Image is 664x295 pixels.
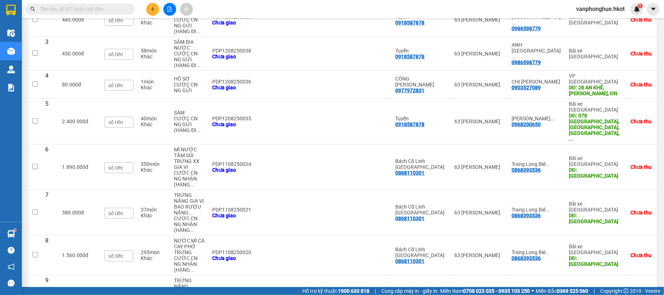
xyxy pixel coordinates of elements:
strong: 0708 023 035 - 0935 103 250 [463,288,530,294]
span: ... [551,116,555,121]
div: 0977972831 [396,88,425,93]
div: Chưa thu [630,210,652,216]
div: 0868393536 [512,167,541,173]
span: đ [81,17,84,23]
img: warehouse-icon [7,47,15,55]
button: aim [180,3,193,16]
span: Miền Nam [440,287,530,295]
span: ... [569,136,573,142]
div: 350 món [141,161,167,167]
div: Chưa giao [212,85,251,90]
div: CƯỚC CN NG GỬI (HÀNG ĐI 5/8) [174,116,205,133]
div: Chưa giao [212,121,251,127]
div: Chưa thu [630,17,652,23]
div: MÌ NƯỚC TĂM SỦI TRỨNG XX GIA VỊ [174,147,205,170]
span: caret-down [650,6,657,12]
div: Trang Long Biên (Bách Cổ Linh) [512,161,562,167]
div: HỒNG NHUNG BA ĐÌNH [512,116,562,121]
div: 3 [45,39,55,68]
span: ... [512,54,516,59]
span: ... [545,249,550,255]
div: 5 [45,101,55,142]
div: 2 [45,5,55,34]
div: Bãi xe [GEOGRAPHIC_DATA] [569,14,622,26]
div: Tuyển [396,48,447,54]
div: 6 [45,147,55,187]
span: notification [8,263,15,270]
div: Bãi xe [GEOGRAPHIC_DATA] [569,244,622,255]
span: | [594,287,595,295]
div: PDP1208250038 [212,48,251,54]
span: ... [189,210,193,216]
div: PDP1208250036 [212,79,251,85]
div: DĐ: 078 TÂN ẤP, PHÚC XA, BA ĐÌNH, HN [569,113,622,142]
div: PDP1108250020 [212,249,251,255]
img: warehouse-icon [7,66,15,73]
strong: 1900 633 818 [338,288,369,294]
div: Khác [141,255,167,261]
input: số tiền [104,15,133,26]
div: 0986598779 [512,26,541,31]
div: 0918587878 [396,54,425,59]
div: 0868110301 [396,216,425,221]
div: DĐ: Long Biên [569,255,622,267]
input: số tiền [104,80,133,91]
input: số tiền [104,162,133,173]
span: đ [81,51,84,57]
div: 2.400.000 [62,119,97,124]
img: warehouse-icon [7,230,15,238]
div: 0986598779 [512,59,541,65]
div: PDP1108250021 [212,207,251,213]
span: Hỗ trợ kỹ thuật: [302,287,369,295]
div: PDP1108250024 [212,161,251,167]
div: Bách Cổ Linh Long Biên [396,247,447,258]
div: 0918587878 [396,20,425,26]
span: ... [190,267,194,273]
sup: 1 [14,229,16,231]
div: 0868110301 [396,258,425,264]
div: 63 [PERSON_NAME] [454,164,504,170]
div: 37 món [141,207,167,213]
div: 1.890.000 [62,164,97,170]
strong: 0369 525 060 [557,288,588,294]
span: ... [545,207,550,213]
span: question-circle [8,247,15,254]
div: ANH PHÚ HÀ ĐÔNG [512,42,562,59]
input: số tiền [104,208,133,219]
div: CƯỚC CN NG GỬI (HÀNG ĐI 10/8) [174,51,205,68]
div: 40 món [141,116,167,121]
div: CÔNG TY LONG VÂN [396,76,447,88]
div: HỒ SƠ [174,76,205,82]
span: Miền Bắc [536,287,588,295]
div: PDP1208250035 [212,116,251,121]
div: Chưa giao [212,255,251,261]
div: Tuyển [396,116,447,121]
div: 295 món [141,249,167,255]
span: ⚪️ [532,290,534,292]
input: số tiền [104,251,133,261]
div: Chưa thu [630,164,652,170]
div: 1 món [141,79,167,85]
sup: 1 [638,3,643,8]
div: Bách Cổ Linh Long Biên [396,158,447,170]
img: solution-icon [7,84,15,92]
span: ... [197,62,201,68]
div: Khác [141,85,167,90]
img: logo-vxr [6,5,16,16]
div: DĐ: 28 AN KHÊ, THANH KHÊ, ĐN [569,85,622,96]
div: NƯỚC MÌ CÁ CAY PHỞ TRỨNG [174,238,205,255]
span: ... [190,182,194,187]
input: số tiền [104,49,133,60]
div: 63 [PERSON_NAME] [454,119,504,124]
div: Chưa giao [212,54,251,59]
div: 80.000 [62,82,97,88]
div: DĐ: Long Biên [569,167,622,179]
div: DĐ: Long Biên [569,213,622,224]
span: vanphonghue.hkot [570,4,630,13]
div: 0868393536 [512,213,541,218]
div: 7 [45,192,55,233]
span: message [8,280,15,287]
button: caret-down [647,3,660,16]
span: | [375,287,376,295]
span: ... [197,127,201,133]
